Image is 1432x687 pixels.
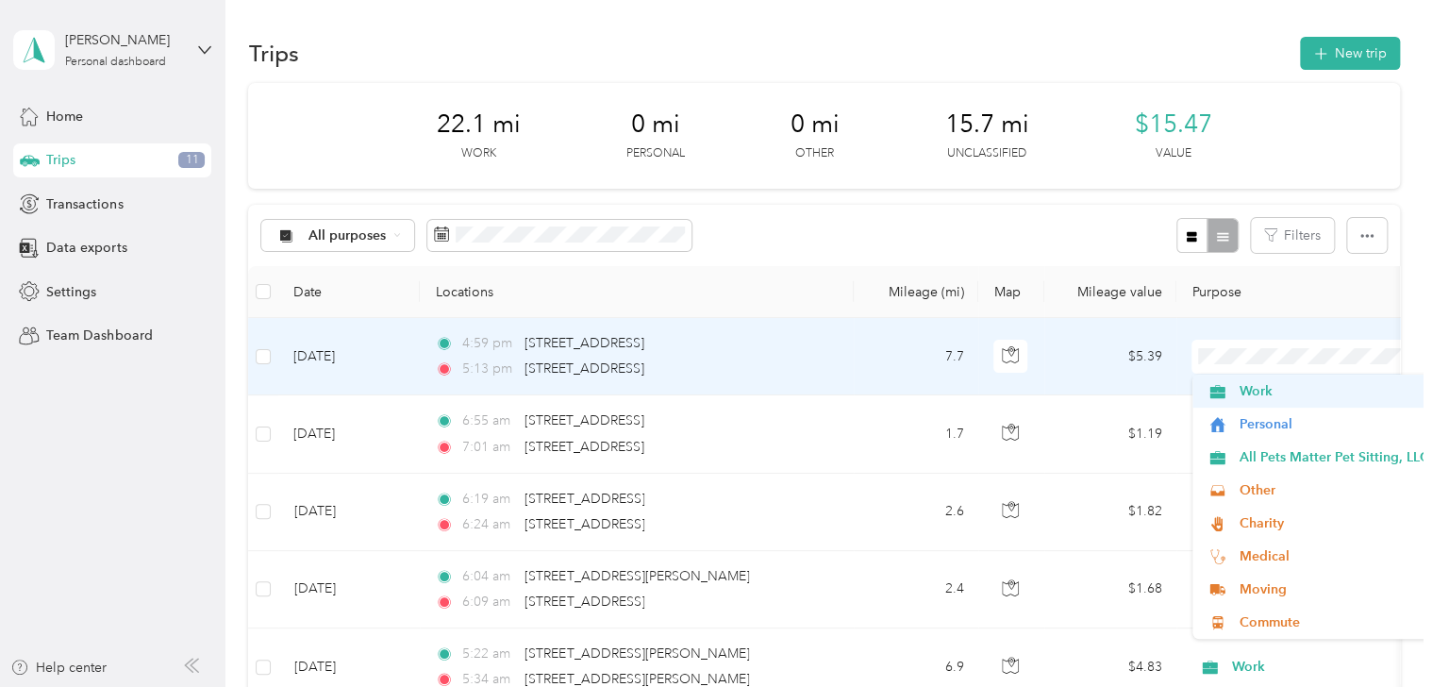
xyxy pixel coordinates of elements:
td: 2.4 [854,551,978,628]
th: Map [978,266,1044,318]
td: $5.39 [1044,318,1176,395]
span: 0 mi [630,109,679,140]
th: Mileage (mi) [854,266,978,318]
span: [STREET_ADDRESS] [525,491,644,507]
td: $1.68 [1044,551,1176,628]
span: Work [1239,381,1428,401]
span: 6:55 am [462,411,516,431]
iframe: Everlance-gr Chat Button Frame [1326,581,1432,687]
span: Trips [46,150,75,170]
button: Filters [1251,218,1334,253]
span: Personal [1239,414,1428,434]
span: Medical [1239,546,1428,566]
span: 4:59 pm [462,333,516,354]
span: [STREET_ADDRESS] [525,360,644,377]
span: Charity [1239,513,1428,533]
span: 22.1 mi [436,109,520,140]
p: Work [460,145,495,162]
td: [DATE] [278,551,420,628]
span: 6:04 am [462,566,516,587]
span: Home [46,107,83,126]
th: Mileage value [1044,266,1176,318]
td: [DATE] [278,395,420,473]
span: 5:13 pm [462,359,516,379]
span: [STREET_ADDRESS] [525,439,644,455]
td: $1.82 [1044,474,1176,551]
span: Data exports [46,238,126,258]
span: [STREET_ADDRESS][PERSON_NAME] [525,671,749,687]
span: [STREET_ADDRESS][PERSON_NAME] [525,568,749,584]
span: 0 mi [790,109,839,140]
th: Locations [420,266,854,318]
span: $15.47 [1134,109,1211,140]
span: Work [1232,657,1405,678]
span: [STREET_ADDRESS] [525,516,644,532]
span: [STREET_ADDRESS] [525,335,644,351]
span: All Pets Matter Pet Sitting, LLC [1239,447,1428,467]
span: Team Dashboard [46,326,152,345]
td: [DATE] [278,318,420,395]
span: 6:24 am [462,514,516,535]
th: Date [278,266,420,318]
div: Personal dashboard [65,57,166,68]
span: [STREET_ADDRESS][PERSON_NAME] [525,645,749,662]
span: Transactions [46,194,123,214]
span: 5:22 am [462,644,516,664]
span: 7:01 am [462,437,516,458]
td: [DATE] [278,474,420,551]
h1: Trips [248,43,298,63]
span: Commute [1239,612,1428,632]
button: Help center [10,658,107,678]
td: 2.6 [854,474,978,551]
div: [PERSON_NAME] [65,30,183,50]
p: Other [795,145,834,162]
span: Other [1239,480,1428,500]
p: Value [1155,145,1191,162]
td: $1.19 [1044,395,1176,473]
p: Unclassified [947,145,1026,162]
span: [STREET_ADDRESS] [525,594,644,610]
span: 6:19 am [462,489,516,510]
p: Personal [625,145,684,162]
span: All purposes [308,229,387,243]
span: [STREET_ADDRESS] [525,412,644,428]
span: Settings [46,282,96,302]
td: 1.7 [854,395,978,473]
span: 11 [178,152,205,169]
span: Moving [1239,579,1428,599]
td: 7.7 [854,318,978,395]
span: 6:09 am [462,592,516,612]
span: 15.7 mi [944,109,1028,140]
button: New trip [1300,37,1400,70]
